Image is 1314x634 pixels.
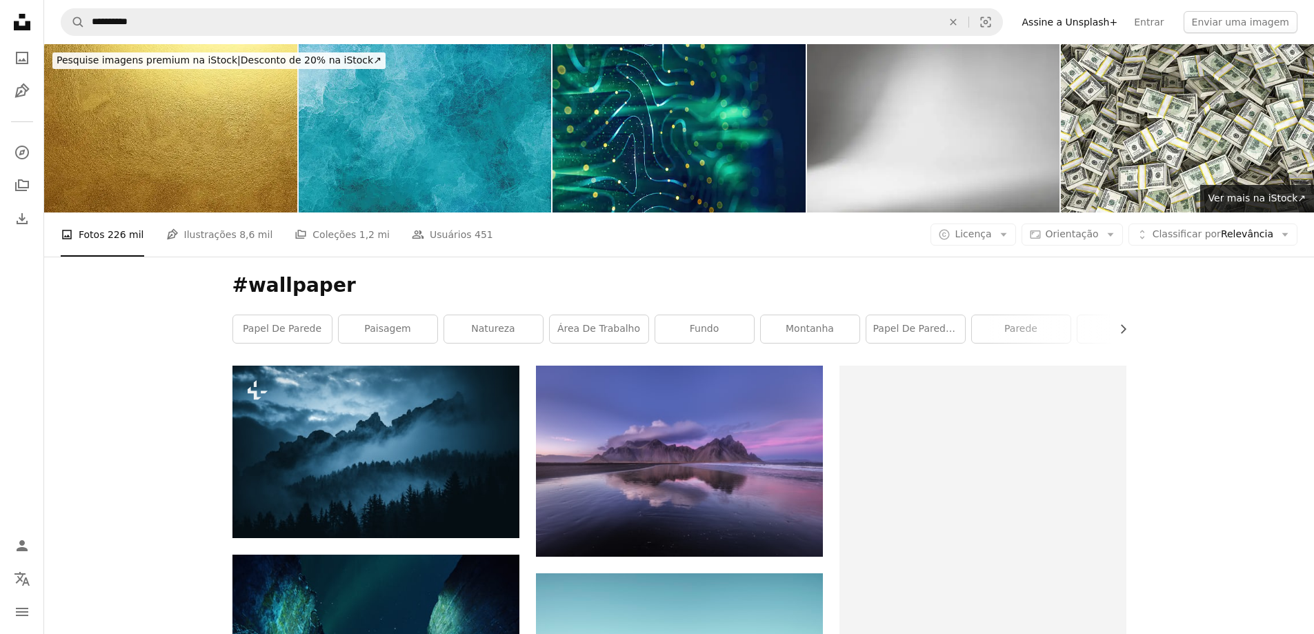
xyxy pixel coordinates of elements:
[232,366,519,538] img: uma cordilheira coberta de nevoeiro e nuvens
[57,55,241,66] span: Pesquise imagens premium na iStock |
[166,212,273,257] a: Ilustrações 8,6 mil
[1077,315,1176,343] a: céu
[475,227,493,242] span: 451
[412,212,493,257] a: Usuários 451
[1022,224,1123,246] button: Orientação
[8,172,36,199] a: Coleções
[61,8,1003,36] form: Pesquise conteúdo visual em todo o site
[1014,11,1126,33] a: Assine a Unsplash+
[61,9,85,35] button: Pesquise na Unsplash
[1128,224,1297,246] button: Classificar porRelevância
[232,273,1126,298] h1: #wallpaper
[299,44,552,212] img: Textura pintada turquesa azul brilhante Projeto de fundo de pedra marmorizada água-marinha abstrata
[295,212,390,257] a: Coleções 1,2 mi
[8,565,36,593] button: Idioma
[44,44,297,212] img: Brushed Gold
[1111,315,1126,343] button: rolar lista para a direita
[8,44,36,72] a: Fotos
[359,227,390,242] span: 1,2 mi
[938,9,968,35] button: Limpar
[339,315,437,343] a: paisagem
[1184,11,1297,33] button: Enviar uma imagem
[233,315,332,343] a: papel de parede
[8,598,36,626] button: Menu
[8,205,36,232] a: Histórico de downloads
[44,44,394,77] a: Pesquise imagens premium na iStock|Desconto de 20% na iStock↗
[8,532,36,559] a: Entrar / Cadastrar-se
[655,315,754,343] a: fundo
[955,228,991,239] span: Licença
[232,446,519,458] a: uma cordilheira coberta de nevoeiro e nuvens
[536,455,823,467] a: foto de montanha
[1200,185,1314,212] a: Ver mais na iStock↗
[8,139,36,166] a: Explorar
[239,227,272,242] span: 8,6 mil
[807,44,1060,212] img: Abstract white background
[536,366,823,557] img: foto de montanha
[1153,228,1273,241] span: Relevância
[1153,228,1221,239] span: Classificar por
[550,315,648,343] a: área de trabalho
[1061,44,1314,212] img: Enorme pilha de notas de cem dólares enchendo o quadro
[930,224,1015,246] button: Licença
[52,52,386,69] div: Desconto de 20% na iStock ↗
[866,315,965,343] a: papel de parede do chromebook
[761,315,859,343] a: montanha
[972,315,1071,343] a: parede
[1046,228,1099,239] span: Orientação
[1126,11,1172,33] a: Entrar
[969,9,1002,35] button: Pesquisa visual
[444,315,543,343] a: natureza
[1208,192,1306,204] span: Ver mais na iStock ↗
[553,44,806,212] img: Fundo de tecnologia com linhas fluidas e partículas de luz
[8,77,36,105] a: Ilustrações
